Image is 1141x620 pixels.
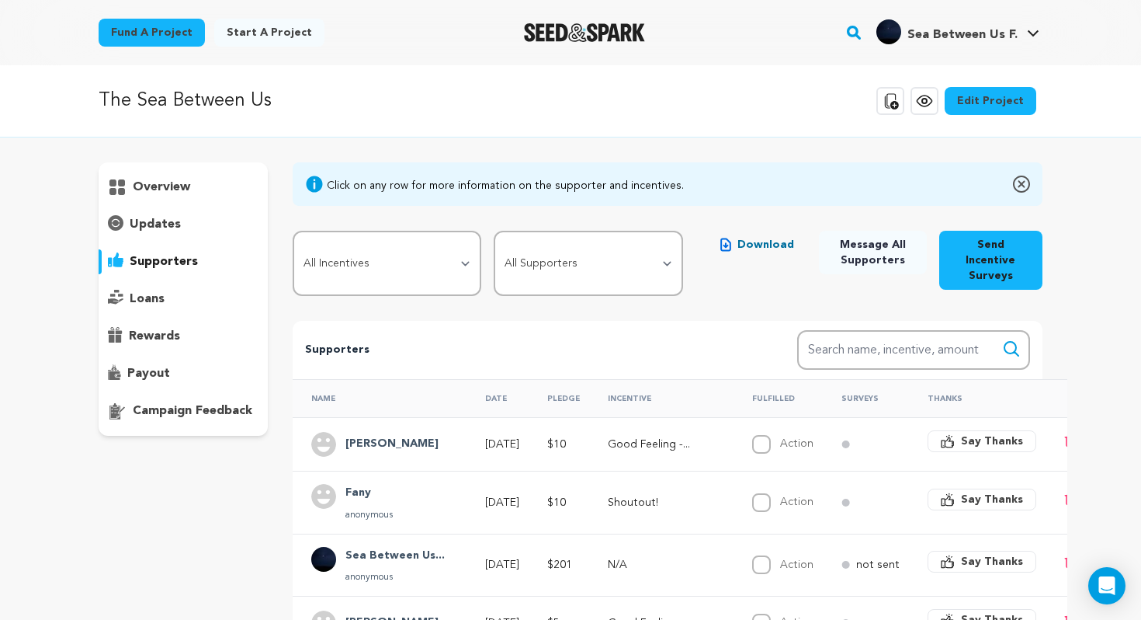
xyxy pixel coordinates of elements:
[909,379,1046,417] th: Thanks
[524,23,646,42] a: Seed&Spark Homepage
[961,554,1023,569] span: Say Thanks
[547,497,566,508] span: $10
[133,178,190,197] p: overview
[129,327,180,346] p: rewards
[485,495,519,510] p: [DATE]
[819,231,927,274] button: Message All Supporters
[466,379,529,417] th: Date
[547,439,566,450] span: $10
[99,175,268,200] button: overview
[130,290,165,308] p: loans
[1013,175,1030,193] img: close-o.svg
[99,361,268,386] button: payout
[608,495,724,510] p: Shoutout!
[856,557,900,573] p: not sent
[133,402,252,420] p: campaign feedback
[873,16,1042,44] a: Sea Between Us F.'s Profile
[485,557,519,573] p: [DATE]
[130,215,181,234] p: updates
[737,237,794,253] span: Download
[876,19,1018,44] div: Sea Between Us F.'s Profile
[311,484,336,509] img: user.png
[733,379,823,417] th: Fulfilled
[345,571,445,583] p: anonymous
[928,551,1036,573] button: Say Thanks
[345,484,393,503] h4: Fany
[945,87,1036,115] a: Edit Project
[907,29,1018,41] span: Sea Between Us F.
[99,249,268,274] button: supporters
[345,509,393,521] p: anonymous
[99,212,268,237] button: updates
[928,430,1036,452] button: Say Thanks
[99,287,268,312] button: loans
[127,364,170,383] p: payout
[293,379,466,417] th: Name
[327,178,684,193] div: Click on any row for more information on the supporter and incentives.
[780,438,813,449] label: Action
[485,437,519,452] p: [DATE]
[708,231,806,259] button: Download
[130,253,198,271] p: supporters
[311,547,336,572] img: 70e4bdabd1bda51f.jpg
[99,324,268,349] button: rewards
[305,341,747,360] p: Supporters
[99,399,268,423] button: campaign feedback
[99,87,272,115] p: The Sea Between Us
[961,434,1023,449] span: Say Thanks
[831,237,914,268] span: Message All Supporters
[876,19,901,44] img: 70e4bdabd1bda51f.jpg
[99,19,205,47] a: Fund a project
[214,19,324,47] a: Start a project
[961,492,1023,507] span: Say Thanks
[345,435,439,454] h4: Marli Ivers
[529,379,589,417] th: Pledge
[1088,567,1125,604] div: Open Intercom Messenger
[608,557,724,573] p: N/A
[780,496,813,507] label: Action
[345,547,445,566] h4: Sea Between Us Film
[589,379,733,417] th: Incentive
[311,432,336,457] img: user.png
[780,559,813,570] label: Action
[823,379,909,417] th: Surveys
[928,489,1036,510] button: Say Thanks
[939,231,1042,290] button: Send Incentive Surveys
[524,23,646,42] img: Seed&Spark Logo Dark Mode
[797,330,1030,370] input: Search name, incentive, amount
[873,16,1042,49] span: Sea Between Us F.'s Profile
[608,437,724,452] p: Good Feeling - Support a Cause!
[547,559,572,570] span: $201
